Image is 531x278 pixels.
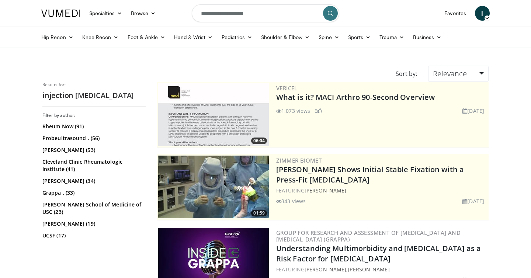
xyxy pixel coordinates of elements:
[315,107,322,115] li: 6
[276,187,487,194] div: FEATURING
[276,92,435,102] a: What is it? MACI Arthro 90-Second Overview
[42,189,144,197] a: Grappa . (33)
[158,156,269,218] img: 6bc46ad6-b634-4876-a934-24d4e08d5fac.300x170_q85_crop-smart_upscale.jpg
[276,197,306,205] li: 343 views
[251,210,267,216] span: 01:59
[375,30,409,45] a: Trauma
[276,265,487,273] div: FEATURING ,
[85,6,126,21] a: Specialties
[170,30,217,45] a: Hand & Wrist
[158,83,269,146] a: 06:04
[37,30,78,45] a: Hip Recon
[42,220,144,227] a: [PERSON_NAME] (19)
[314,30,343,45] a: Spine
[276,107,310,115] li: 1,073 views
[440,6,471,21] a: Favorites
[276,84,298,92] a: Vericel
[158,83,269,146] img: aa6cc8ed-3dbf-4b6a-8d82-4a06f68b6688.300x170_q85_crop-smart_upscale.jpg
[251,138,267,144] span: 06:04
[433,69,467,79] span: Relevance
[42,135,144,142] a: Probeultrasound . (56)
[42,82,146,88] p: Results for:
[348,266,389,273] a: [PERSON_NAME]
[462,197,484,205] li: [DATE]
[428,66,489,82] a: Relevance
[126,6,160,21] a: Browse
[41,10,80,17] img: VuMedi Logo
[42,158,144,173] a: Cleveland Clinic Rheumatologic Institute (41)
[42,232,144,239] a: UCSF (17)
[305,187,346,194] a: [PERSON_NAME]
[276,229,461,243] a: Group for Research and Assessment of [MEDICAL_DATA] and [MEDICAL_DATA] (GRAPPA)
[305,266,346,273] a: [PERSON_NAME]
[276,157,322,164] a: Zimmer Biomet
[42,91,146,100] h2: injection [MEDICAL_DATA]
[390,66,423,82] div: Sort by:
[158,156,269,218] a: 01:59
[78,30,123,45] a: Knee Recon
[475,6,490,21] a: I
[42,112,146,118] h3: Filter by author:
[192,4,339,22] input: Search topics, interventions
[217,30,257,45] a: Pediatrics
[42,177,144,185] a: [PERSON_NAME] (34)
[257,30,314,45] a: Shoulder & Elbow
[42,123,144,130] a: Rheum Now (91)
[409,30,446,45] a: Business
[42,146,144,154] a: [PERSON_NAME] (53)
[276,243,481,264] a: Understanding Multimorbidity and [MEDICAL_DATA] as a Risk Factor for [MEDICAL_DATA]
[42,201,144,216] a: [PERSON_NAME] School of Medicine of USC (23)
[123,30,170,45] a: Foot & Ankle
[462,107,484,115] li: [DATE]
[344,30,375,45] a: Sports
[276,164,464,185] a: [PERSON_NAME] Shows Initial Stable Fixation with a Press-Fit [MEDICAL_DATA]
